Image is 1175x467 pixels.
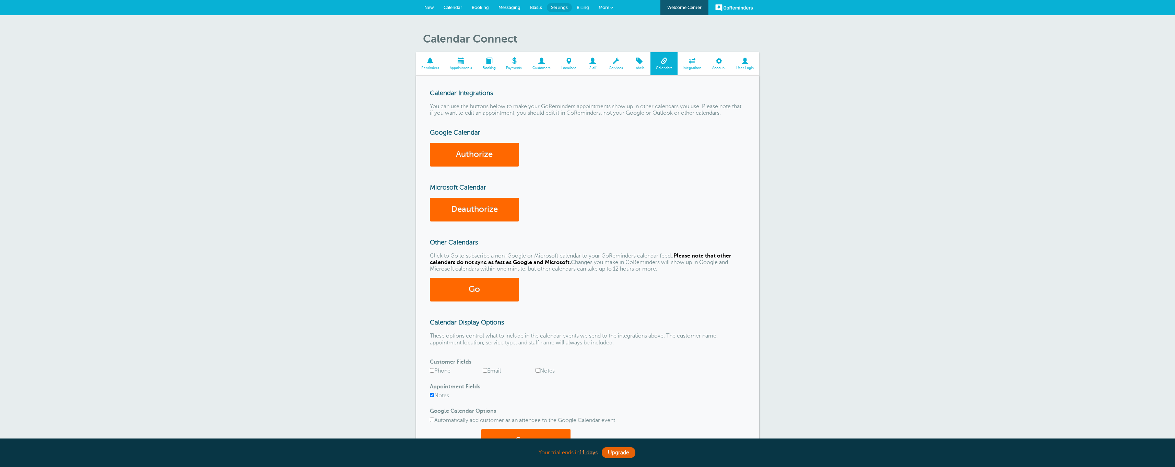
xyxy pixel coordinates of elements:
span: Payments [504,66,524,70]
a: Payments [501,52,527,75]
span: Billing [577,5,589,10]
a: Locations [556,52,582,75]
span: Settings [551,5,568,10]
span: Locations [560,66,578,70]
input: Automatically add customer as an attendee to the Google Calendar event. [430,418,434,422]
h1: Calendar Connect [423,32,759,45]
span: Blasts [530,5,542,10]
a: Booking [477,52,501,75]
span: Reminders [420,66,441,70]
span: New [424,5,434,10]
input: Email [483,368,487,373]
p: Click to Go to subscribe a non-Google or Microsoft calendar to your GoReminders calendar feed.. C... [430,253,745,273]
strong: Please note that other calendars do not sync as fast as Google and Microsoft. [430,253,731,265]
a: Services [604,52,628,75]
label: Phone [430,368,450,374]
button: Save [481,429,571,453]
input: Notes [536,368,540,373]
span: Messaging [498,5,520,10]
span: Labels [632,66,647,70]
h3: Calendar Integrations [430,89,745,97]
a: Staff [581,52,604,75]
a: 11 days [579,449,598,456]
a: Appointments [444,52,477,75]
label: Notes [430,392,449,399]
a: Reminders [416,52,445,75]
label: Email [483,368,501,374]
h3: Microsoft Calendar [430,184,745,191]
input: Notes [430,393,434,397]
a: Labels [628,52,650,75]
p: You can use the buttons below to make your GoReminders appointments show up in other calendars yo... [430,103,745,116]
span: Customers [531,66,553,70]
h3: Calendar Display Options [430,319,745,326]
span: Staff [585,66,600,70]
span: Services [607,66,625,70]
a: Authorize [430,143,519,167]
a: User Login [731,52,759,75]
a: Customers [527,52,556,75]
span: More [599,5,609,10]
span: Account [710,66,728,70]
a: Integrations [678,52,707,75]
span: Integrations [681,66,704,70]
span: Calendar [444,5,462,10]
h4: Google Calendar Options [430,408,745,414]
h4: Appointment Fields [430,384,745,390]
span: User Login [735,66,756,70]
a: Upgrade [602,447,635,458]
div: Your trial ends in . [416,445,759,460]
label: Automatically add customer as an attendee to the Google Calendar event. [430,417,616,423]
a: Settings [547,3,572,12]
span: Booking [481,66,497,70]
p: These options control what to include in the calendar events we send to the integrations above. T... [430,333,745,346]
a: Deauthorize [430,198,519,221]
h4: Customer Fields [430,359,745,365]
span: Calendars [654,66,674,70]
a: Go [430,278,519,301]
a: Account [707,52,731,75]
label: Notes [536,368,555,374]
span: Booking [472,5,489,10]
h3: Google Calendar [430,129,745,136]
input: Phone [430,368,434,373]
h3: Other Calendars [430,239,745,246]
span: Appointments [448,66,474,70]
